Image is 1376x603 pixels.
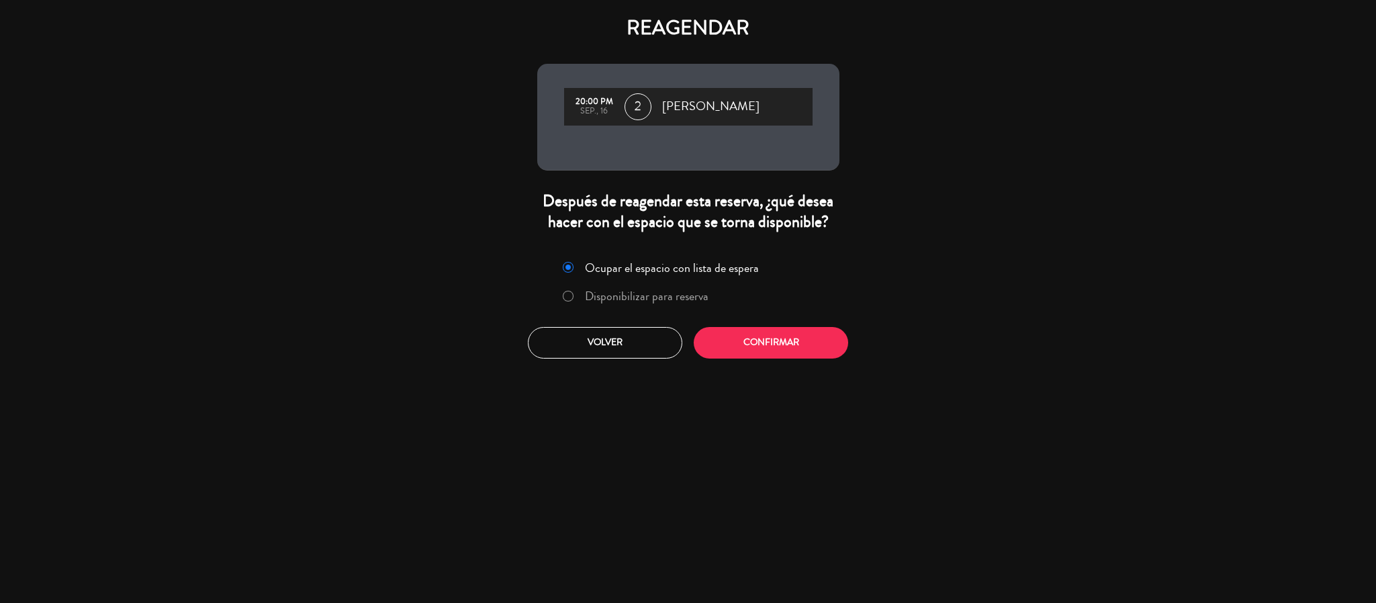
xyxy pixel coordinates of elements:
[537,191,839,232] div: Después de reagendar esta reserva, ¿qué desea hacer con el espacio que se torna disponible?
[571,107,618,116] div: sep., 16
[528,327,682,359] button: Volver
[585,290,708,302] label: Disponibilizar para reserva
[537,16,839,40] h4: REAGENDAR
[662,97,760,117] span: [PERSON_NAME]
[625,93,651,120] span: 2
[585,262,759,274] label: Ocupar el espacio con lista de espera
[694,327,848,359] button: Confirmar
[571,97,618,107] div: 20:00 PM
